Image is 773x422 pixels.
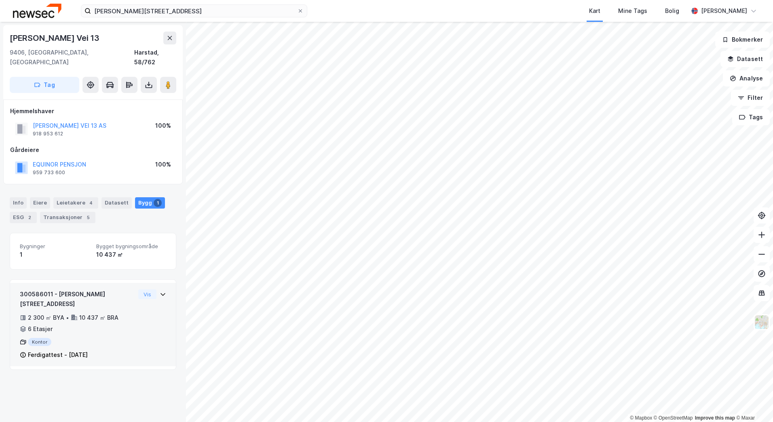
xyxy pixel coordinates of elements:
div: 918 953 612 [33,131,63,137]
button: Datasett [720,51,770,67]
div: Harstad, 58/762 [134,48,176,67]
div: Gårdeiere [10,145,176,155]
input: Søk på adresse, matrikkel, gårdeiere, leietakere eller personer [91,5,297,17]
div: 300586011 - [PERSON_NAME][STREET_ADDRESS] [20,289,135,309]
button: Vis [138,289,156,299]
span: Bygninger [20,243,90,250]
div: 1 [20,250,90,260]
div: 4 [87,199,95,207]
div: 5 [84,213,92,222]
div: Transaksjoner [40,212,95,223]
div: 959 733 600 [33,169,65,176]
img: Z [754,314,769,330]
a: OpenStreetMap [654,415,693,421]
button: Tag [10,77,79,93]
div: 2 [25,213,34,222]
div: • [66,314,69,321]
a: Improve this map [695,415,735,421]
iframe: Chat Widget [733,383,773,422]
div: 1 [154,199,162,207]
div: [PERSON_NAME] Vei 13 [10,32,101,44]
div: Eiere [30,197,50,209]
button: Analyse [723,70,770,87]
div: Datasett [101,197,132,209]
div: Bygg [135,197,165,209]
span: Bygget bygningsområde [96,243,166,250]
div: [PERSON_NAME] [701,6,747,16]
button: Bokmerker [715,32,770,48]
div: Ferdigattest - [DATE] [28,350,88,360]
button: Tags [732,109,770,125]
div: Kontrollprogram for chat [733,383,773,422]
div: 100% [155,121,171,131]
div: 10 437 ㎡ BRA [79,313,118,323]
img: newsec-logo.f6e21ccffca1b3a03d2d.png [13,4,61,18]
div: ESG [10,212,37,223]
div: 10 437 ㎡ [96,250,166,260]
button: Filter [731,90,770,106]
div: 100% [155,160,171,169]
a: Mapbox [630,415,652,421]
div: 2 300 ㎡ BYA [28,313,64,323]
div: Mine Tags [618,6,647,16]
div: Kart [589,6,600,16]
div: Info [10,197,27,209]
div: Bolig [665,6,679,16]
div: Leietakere [53,197,98,209]
div: 6 Etasjer [28,324,53,334]
div: 9406, [GEOGRAPHIC_DATA], [GEOGRAPHIC_DATA] [10,48,134,67]
div: Hjemmelshaver [10,106,176,116]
